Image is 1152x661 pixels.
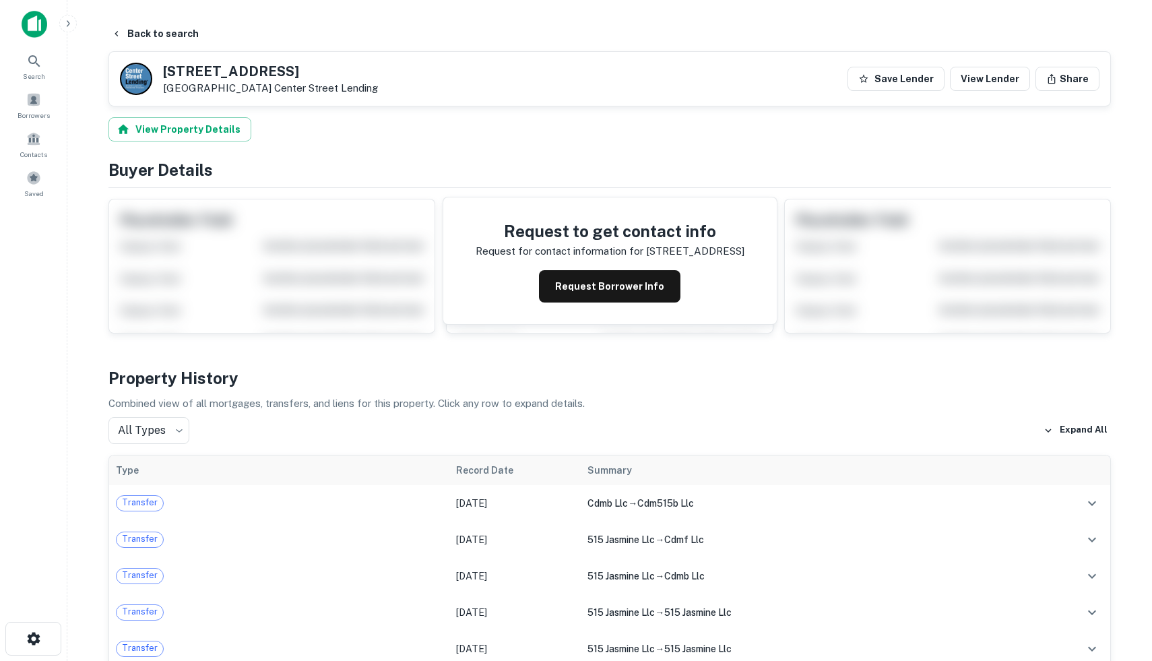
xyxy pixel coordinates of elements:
[274,82,378,94] a: Center Street Lending
[108,366,1111,390] h4: Property History
[117,569,163,582] span: Transfer
[587,498,628,509] span: cdmb llc
[18,110,50,121] span: Borrowers
[117,496,163,509] span: Transfer
[1081,637,1103,660] button: expand row
[476,219,744,243] h4: Request to get contact info
[1040,420,1111,441] button: Expand All
[664,534,704,545] span: cdmf llc
[1085,553,1152,618] iframe: Chat Widget
[637,498,694,509] span: cdm515b llc
[24,188,44,199] span: Saved
[163,82,378,94] p: [GEOGRAPHIC_DATA]
[587,569,1035,584] div: →
[664,607,732,618] span: 515 jasmine llc
[108,396,1111,412] p: Combined view of all mortgages, transfers, and liens for this property. Click any row to expand d...
[117,641,163,655] span: Transfer
[109,455,449,485] th: Type
[847,67,945,91] button: Save Lender
[117,605,163,619] span: Transfer
[163,65,378,78] h5: [STREET_ADDRESS]
[1081,528,1103,551] button: expand row
[1081,601,1103,624] button: expand row
[664,571,705,581] span: cdmb llc
[449,455,581,485] th: Record Date
[587,496,1035,511] div: →
[108,158,1111,182] h4: Buyer Details
[22,11,47,38] img: capitalize-icon.png
[108,117,251,141] button: View Property Details
[664,643,732,654] span: 515 jasmine llc
[117,532,163,546] span: Transfer
[108,417,189,444] div: All Types
[646,243,744,259] p: [STREET_ADDRESS]
[449,594,581,631] td: [DATE]
[4,126,63,162] a: Contacts
[476,243,643,259] p: Request for contact information for
[449,558,581,594] td: [DATE]
[1081,565,1103,588] button: expand row
[106,22,204,46] button: Back to search
[539,270,680,303] button: Request Borrower Info
[1081,492,1103,515] button: expand row
[581,455,1042,485] th: Summary
[4,48,63,84] a: Search
[587,571,655,581] span: 515 jasmine llc
[587,607,655,618] span: 515 jasmine llc
[23,71,45,82] span: Search
[587,532,1035,547] div: →
[20,149,47,160] span: Contacts
[950,67,1030,91] a: View Lender
[449,485,581,522] td: [DATE]
[1035,67,1099,91] button: Share
[587,605,1035,620] div: →
[4,87,63,123] a: Borrowers
[587,641,1035,656] div: →
[587,534,655,545] span: 515 jasmine llc
[587,643,655,654] span: 515 jasmine llc
[449,522,581,558] td: [DATE]
[4,165,63,201] a: Saved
